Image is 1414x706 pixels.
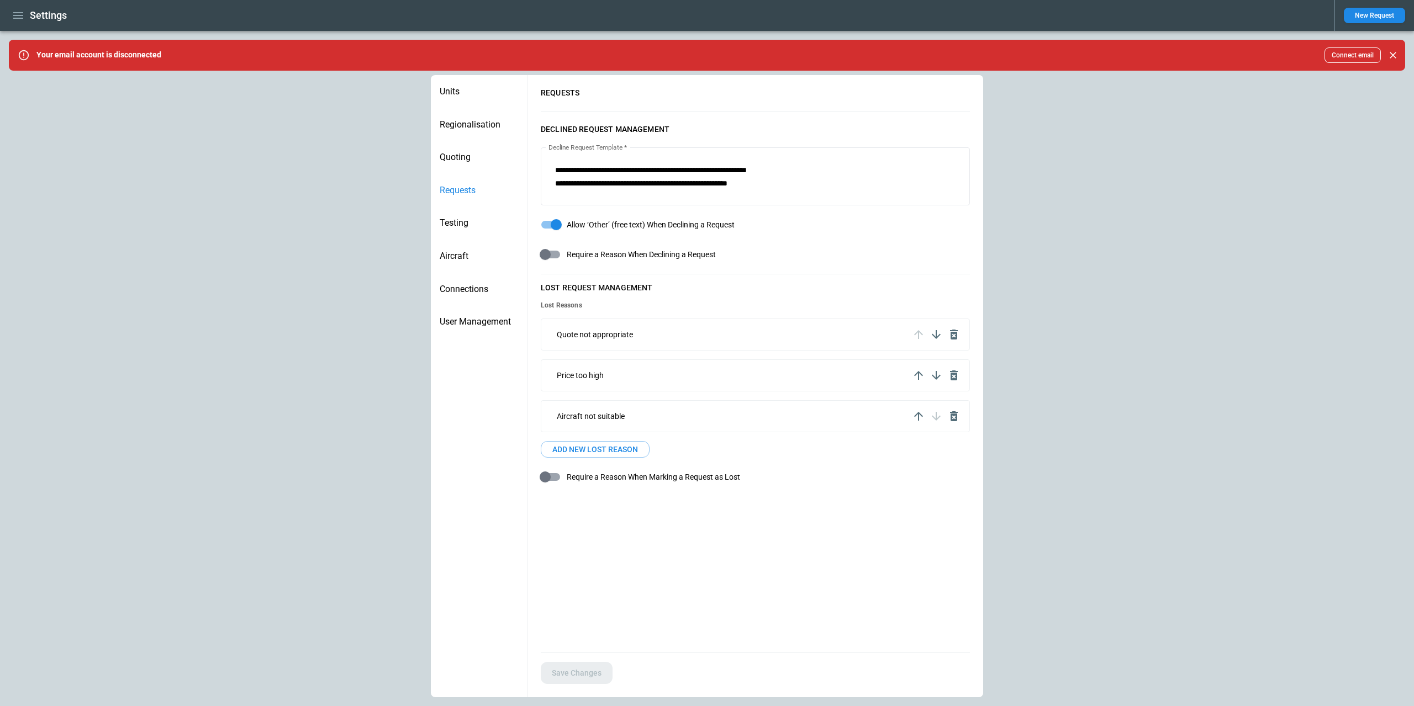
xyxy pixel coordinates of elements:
div: Testing [431,206,527,240]
p: Your email account is disconnected [36,50,161,60]
span: Testing [440,217,518,229]
span: Regionalisation [440,119,518,130]
div: dismiss [1385,43,1401,67]
div: Connections [431,273,527,306]
div: Units [431,75,527,108]
span: Require a Reason When Declining a Request [567,250,716,259]
span: User Management [440,316,518,327]
p: Price too high [557,371,604,380]
div: User Management [431,305,527,338]
button: Close [1385,47,1401,63]
h6: Declined Request Management [541,125,669,134]
button: ADD NEW LOST REASON [541,441,650,458]
span: Connections [440,284,518,295]
div: Regionalisation [431,108,527,141]
div: Quoting [431,141,527,174]
p: Quote not appropriate [557,330,633,339]
p: Aircraft not suitable [557,412,625,421]
button: Connect email [1325,47,1381,63]
span: Require a Reason When Marking a Request as Lost [567,473,740,482]
div: Aircraft [431,240,527,273]
h6: REQUESTS [541,88,970,112]
span: Aircraft [440,251,518,262]
span: Units [440,86,518,97]
button: New Request [1344,8,1405,23]
div: Requests [431,174,527,207]
h6: Lost Reasons [541,301,582,310]
h6: LOST REQUEST Management [541,283,652,293]
h1: Settings [30,9,67,22]
span: Requests [440,185,518,196]
span: Quoting [440,152,518,163]
span: Allow ‘Other’ (free text) When Declining a Request [567,220,735,230]
label: Decline Request Template [548,142,627,152]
